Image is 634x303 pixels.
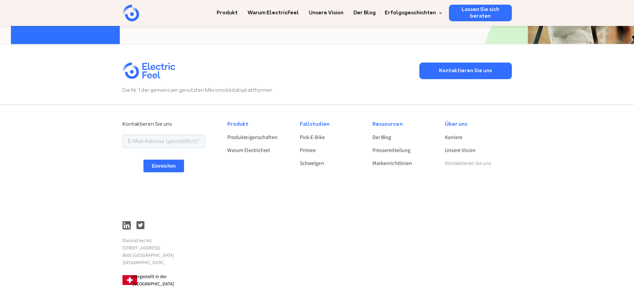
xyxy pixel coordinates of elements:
[419,63,512,79] a: Kontaktieren Sie uns
[122,121,172,128] font: Kontaktieren Sie uns
[309,5,343,17] a: Unsere Vision
[449,5,512,21] a: Lassen Sie sich beraten
[381,5,444,21] div: Erfolgsgeschichten
[372,159,434,167] a: Markenrichtlinien
[462,6,499,20] font: Lassen Sie sich beraten
[300,133,361,141] a: Pick-E-Bike
[445,146,506,154] a: Unsere Vision
[372,133,434,141] a: Der Blog
[353,9,376,17] font: Der Blog
[445,159,506,167] a: Kontaktieren Sie uns
[300,160,324,167] font: Schwelgen
[372,147,411,154] font: Pressemitteilung
[372,134,391,141] font: Der Blog
[227,121,249,128] font: Produkt
[122,259,164,265] font: [GEOGRAPHIC_DATA]
[300,121,329,128] font: Fallstudien
[372,160,412,167] font: Markenrichtlinien
[132,273,174,287] font: Hergestellt in der [GEOGRAPHIC_DATA]
[227,146,289,154] a: Warum ElectricFeel
[439,67,492,75] font: Kontaktieren Sie uns
[445,134,463,141] font: Karriere
[385,9,436,17] font: Erfolgsgeschichten
[122,133,205,213] iframe: Formular 1
[248,5,299,17] a: Warum ElectricFeel
[227,134,278,141] font: Produkteigenschaften
[300,146,361,154] a: Primeo
[590,259,625,294] iframe: Chatbot
[122,237,152,243] font: ElectricFeel AG
[248,9,299,17] font: Warum ElectricFeel
[445,133,506,141] a: Karriere
[309,9,343,17] font: Unsere Vision
[300,159,361,167] a: Schwelgen
[300,134,325,141] font: Pick-E-Bike
[227,147,270,154] font: Warum ElectricFeel
[445,121,468,128] font: Über uns
[217,9,238,17] font: Produkt
[227,133,289,141] a: Produkteigenschaften
[445,147,476,154] font: Unsere Vision
[353,5,376,17] a: Der Blog
[217,5,238,17] a: Produkt
[372,146,434,154] a: Pressemitteilung
[122,5,176,21] a: heim
[300,147,316,154] font: Primeo
[372,121,403,128] font: Ressourcen
[122,252,174,258] font: 8005 [GEOGRAPHIC_DATA]
[445,160,492,167] font: Kontaktieren Sie uns
[122,87,273,94] font: Die Nr. 1 der gemeinsam genutzten Mikromobilitätsplattformen
[122,245,160,251] font: [STREET_ADDRESS]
